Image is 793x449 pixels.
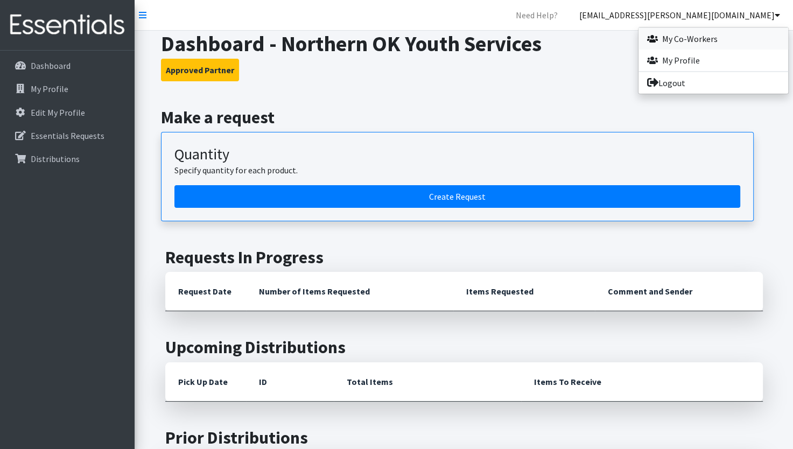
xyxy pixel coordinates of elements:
a: Logout [638,72,788,94]
th: ID [246,362,334,402]
a: Distributions [4,148,130,170]
th: Items To Receive [521,362,763,402]
p: Essentials Requests [31,130,104,141]
th: Number of Items Requested [246,272,454,311]
a: Dashboard [4,55,130,76]
a: My Profile [638,50,788,71]
h2: Upcoming Distributions [165,337,763,357]
a: My Profile [4,78,130,100]
a: Essentials Requests [4,125,130,146]
button: Approved Partner [161,59,239,81]
th: Items Requested [453,272,595,311]
p: Edit My Profile [31,107,85,118]
th: Comment and Sender [595,272,762,311]
h2: Make a request [161,107,767,128]
h2: Requests In Progress [165,247,763,268]
h2: Prior Distributions [165,427,763,448]
p: My Profile [31,83,68,94]
a: My Co-Workers [638,28,788,50]
p: Specify quantity for each product. [174,164,740,177]
th: Total Items [334,362,521,402]
th: Request Date [165,272,246,311]
h1: Dashboard - Northern OK Youth Services [161,31,767,57]
p: Distributions [31,153,80,164]
img: HumanEssentials [4,7,130,43]
th: Pick Up Date [165,362,246,402]
a: Edit My Profile [4,102,130,123]
p: Dashboard [31,60,71,71]
a: Need Help? [507,4,566,26]
h3: Quantity [174,145,740,164]
a: Create a request by quantity [174,185,740,208]
a: [EMAIL_ADDRESS][PERSON_NAME][DOMAIN_NAME] [571,4,789,26]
